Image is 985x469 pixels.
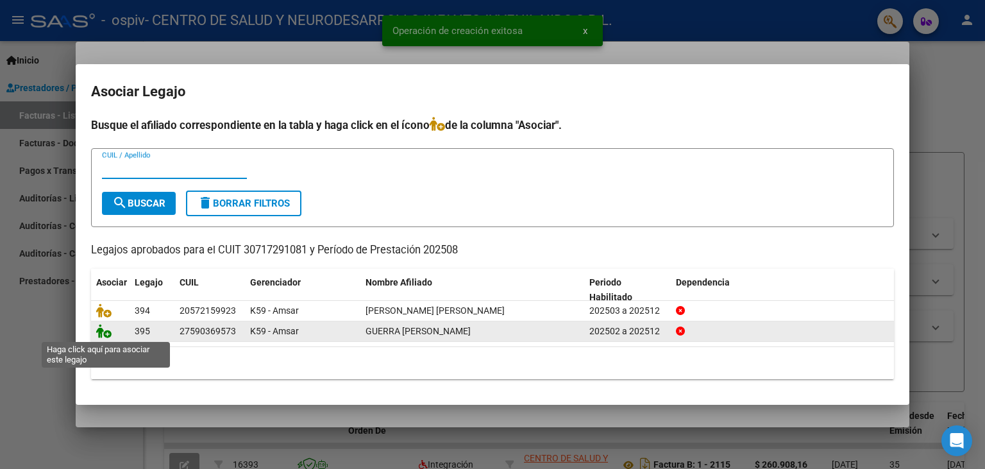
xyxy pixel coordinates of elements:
[112,198,165,209] span: Buscar
[135,326,150,336] span: 395
[180,303,236,318] div: 20572159923
[584,269,671,311] datatable-header-cell: Periodo Habilitado
[130,269,174,311] datatable-header-cell: Legajo
[245,269,360,311] datatable-header-cell: Gerenciador
[91,269,130,311] datatable-header-cell: Asociar
[198,198,290,209] span: Borrar Filtros
[250,326,299,336] span: K59 - Amsar
[366,326,471,336] span: GUERRA ARKATYN ROSA ESMERALDA
[589,324,666,339] div: 202502 a 202512
[250,305,299,316] span: K59 - Amsar
[96,277,127,287] span: Asociar
[180,277,199,287] span: CUIL
[112,195,128,210] mat-icon: search
[91,347,894,379] div: 2 registros
[91,117,894,133] h4: Busque el afiliado correspondiente en la tabla y haga click en el ícono de la columna "Asociar".
[671,269,895,311] datatable-header-cell: Dependencia
[180,324,236,339] div: 27590369573
[589,277,632,302] span: Periodo Habilitado
[186,191,301,216] button: Borrar Filtros
[135,305,150,316] span: 394
[589,303,666,318] div: 202503 a 202512
[174,269,245,311] datatable-header-cell: CUIL
[676,277,730,287] span: Dependencia
[366,305,505,316] span: GUERRA ARKATYN SANTIAGO JAVIER
[360,269,584,311] datatable-header-cell: Nombre Afiliado
[91,243,894,259] p: Legajos aprobados para el CUIT 30717291081 y Período de Prestación 202508
[102,192,176,215] button: Buscar
[91,80,894,104] h2: Asociar Legajo
[941,425,972,456] div: Open Intercom Messenger
[135,277,163,287] span: Legajo
[366,277,432,287] span: Nombre Afiliado
[250,277,301,287] span: Gerenciador
[198,195,213,210] mat-icon: delete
